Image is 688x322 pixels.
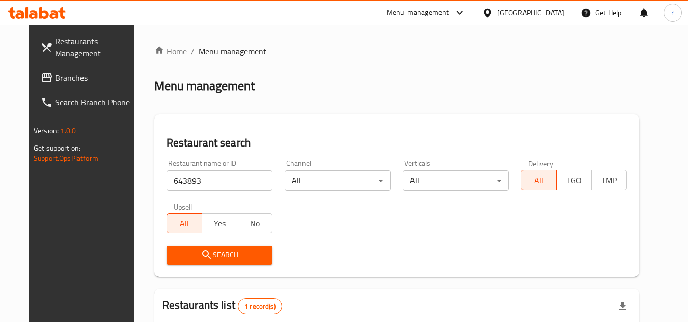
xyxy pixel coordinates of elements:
span: All [526,173,553,188]
span: Menu management [199,45,266,57]
span: 1.0.0 [60,124,76,137]
button: Yes [202,213,237,233]
span: Version: [34,124,59,137]
span: TMP [596,173,623,188]
input: Search for restaurant name or ID.. [167,170,272,191]
button: All [167,213,202,233]
span: r [671,7,674,18]
span: Get support on: [34,141,80,155]
a: Home [154,45,187,57]
a: Branches [33,66,144,90]
span: 1 record(s) [238,302,282,311]
label: Delivery [528,160,554,167]
span: No [241,216,268,231]
label: Upsell [174,203,192,210]
button: Search [167,246,272,265]
button: All [521,170,557,190]
span: TGO [561,173,588,188]
div: All [285,170,391,191]
div: Menu-management [387,7,449,19]
button: TMP [591,170,627,190]
li: / [191,45,195,57]
div: Export file [611,294,635,318]
h2: Menu management [154,78,255,94]
span: Search [175,249,264,261]
span: Restaurants Management [55,35,135,60]
div: [GEOGRAPHIC_DATA] [497,7,564,18]
button: TGO [556,170,592,190]
a: Restaurants Management [33,29,144,66]
div: Total records count [238,298,282,314]
a: Search Branch Phone [33,90,144,114]
h2: Restaurants list [162,298,282,314]
span: Search Branch Phone [55,96,135,108]
h2: Restaurant search [167,135,627,151]
span: Branches [55,72,135,84]
a: Support.OpsPlatform [34,152,98,165]
span: Yes [206,216,233,231]
button: No [237,213,272,233]
span: All [171,216,198,231]
div: All [403,170,509,191]
nav: breadcrumb [154,45,639,57]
